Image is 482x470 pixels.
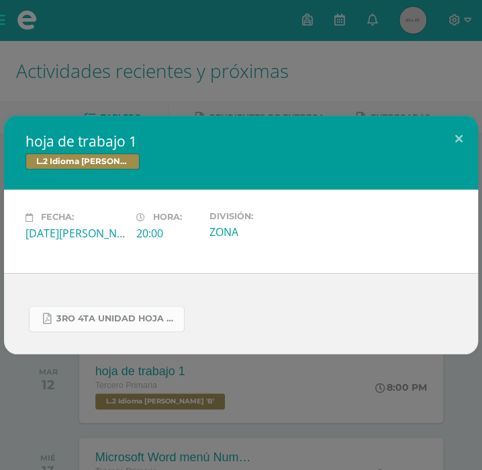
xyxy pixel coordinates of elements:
[26,226,126,241] div: [DATE][PERSON_NAME]
[29,306,185,332] a: 3ro 4ta unidad hoja de trabajo.pdf
[41,212,74,223] span: Fecha:
[26,132,456,151] h2: hoja de trabajo 1
[153,212,182,223] span: Hora:
[26,153,140,169] span: L.2 Idioma [PERSON_NAME]
[56,313,177,324] span: 3ro 4ta unidad hoja de trabajo.pdf
[209,225,309,239] div: ZONA
[136,226,199,241] div: 20:00
[209,211,309,221] label: División:
[440,116,478,161] button: Close (Esc)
